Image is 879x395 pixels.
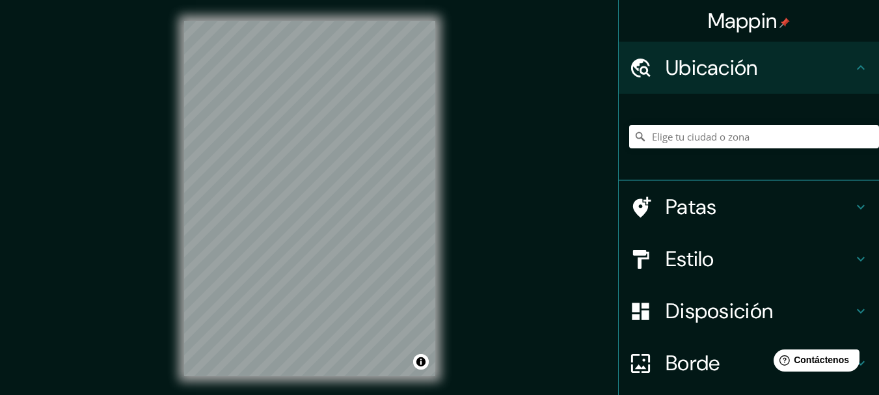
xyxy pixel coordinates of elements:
font: Patas [666,193,717,221]
font: Disposición [666,297,773,325]
font: Mappin [708,7,778,34]
font: Ubicación [666,54,758,81]
div: Borde [619,337,879,389]
font: Borde [666,349,720,377]
img: pin-icon.png [779,18,790,28]
button: Activar o desactivar atribución [413,354,429,370]
div: Disposición [619,285,879,337]
iframe: Lanzador de widgets de ayuda [763,344,865,381]
div: Ubicación [619,42,879,94]
div: Patas [619,181,879,233]
canvas: Mapa [184,21,435,376]
input: Elige tu ciudad o zona [629,125,879,148]
font: Estilo [666,245,714,273]
div: Estilo [619,233,879,285]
